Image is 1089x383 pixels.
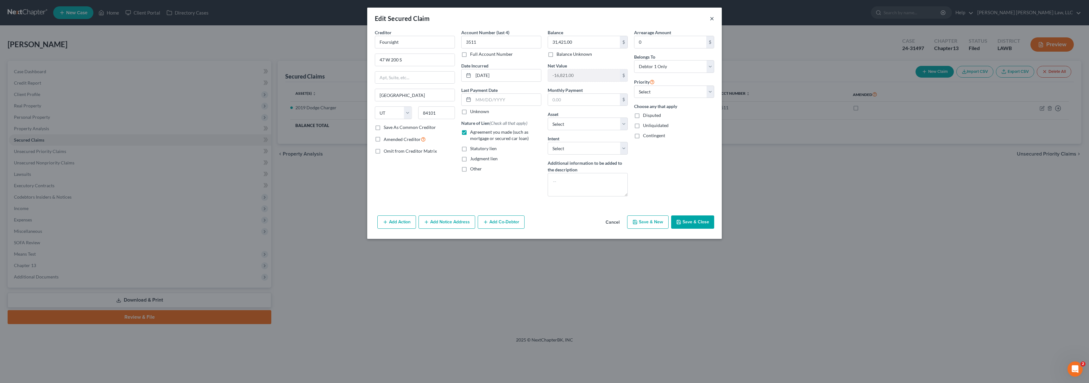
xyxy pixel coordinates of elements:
[419,215,475,229] button: Add Notice Address
[634,103,714,110] label: Choose any that apply
[375,30,392,35] span: Creditor
[470,129,529,141] span: Agreement you made (such as mortgage or secured car loan)
[548,36,620,48] input: 0.00
[620,36,627,48] div: $
[710,15,714,22] button: ×
[470,51,513,57] label: Full Account Number
[384,148,437,154] span: Omit from Creditor Matrix
[634,29,671,36] label: Arrearage Amount
[375,89,455,101] input: Enter city...
[478,215,525,229] button: Add Co-Debtor
[375,54,455,66] input: Enter address...
[418,106,455,119] input: Enter zip...
[1080,361,1086,367] span: 2
[548,94,620,106] input: 0.00
[473,69,541,81] input: MM/DD/YYYY
[634,36,706,48] input: 0.00
[375,72,455,84] input: Apt, Suite, etc...
[548,29,563,36] label: Balance
[384,137,421,142] span: Amended Creditor
[643,133,665,138] span: Contingent
[548,160,628,173] label: Additional information to be added to the description
[461,62,488,69] label: Date Incurred
[643,112,661,118] span: Disputed
[461,29,509,36] label: Account Number (last 4)
[548,135,559,142] label: Intent
[548,87,583,93] label: Monthly Payment
[548,112,558,117] span: Asset
[643,123,669,128] span: Unliquidated
[557,51,592,57] label: Balance Unknown
[627,215,669,229] button: Save & New
[473,94,541,106] input: MM/DD/YYYY
[634,54,655,60] span: Belongs To
[384,124,436,131] label: Save As Common Creditor
[375,14,430,23] div: Edit Secured Claim
[601,216,625,229] button: Cancel
[461,87,498,93] label: Last Payment Date
[1067,361,1083,377] iframe: Intercom live chat
[470,156,498,161] span: Judgment lien
[620,69,627,81] div: $
[706,36,714,48] div: $
[470,146,497,151] span: Statutory lien
[470,166,482,171] span: Other
[470,108,489,115] label: Unknown
[375,36,455,48] input: Search creditor by name...
[634,78,655,86] label: Priority
[671,215,714,229] button: Save & Close
[620,94,627,106] div: $
[461,120,527,126] label: Nature of Lien
[461,36,541,48] input: XXXX
[489,120,527,126] span: (Check all that apply)
[377,215,416,229] button: Add Action
[548,62,567,69] label: Net Value
[548,69,620,81] input: 0.00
